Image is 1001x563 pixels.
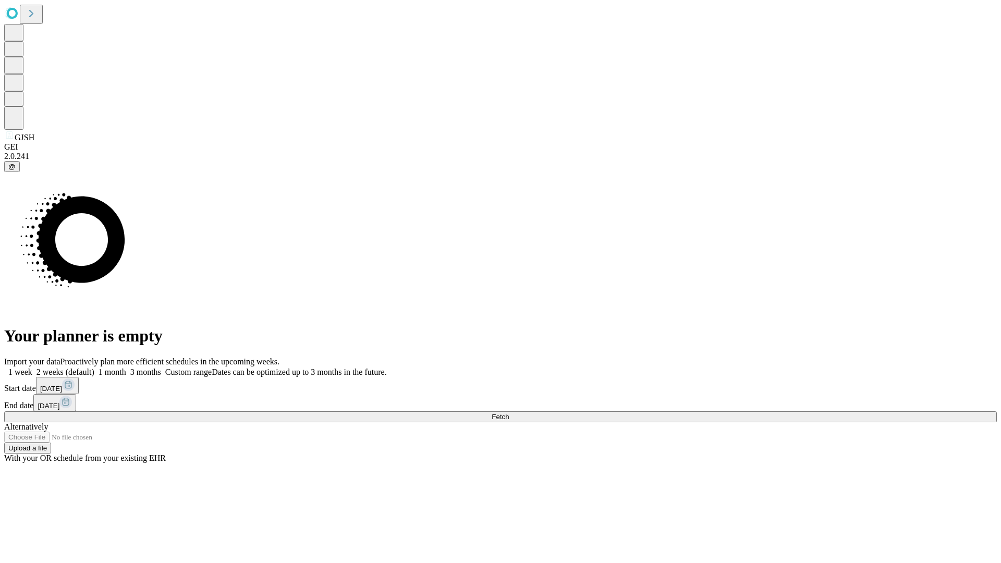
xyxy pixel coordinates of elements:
span: [DATE] [38,402,59,410]
span: GJSH [15,133,34,142]
button: Upload a file [4,443,51,454]
span: Proactively plan more efficient schedules in the upcoming weeks. [60,357,279,366]
span: Fetch [492,413,509,421]
div: End date [4,394,997,411]
button: [DATE] [36,377,79,394]
button: @ [4,161,20,172]
span: [DATE] [40,385,62,393]
div: Start date [4,377,997,394]
button: Fetch [4,411,997,422]
span: Dates can be optimized up to 3 months in the future. [212,368,386,376]
span: With your OR schedule from your existing EHR [4,454,166,462]
span: 3 months [130,368,161,376]
span: Alternatively [4,422,48,431]
button: [DATE] [33,394,76,411]
span: Custom range [165,368,212,376]
span: 2 weeks (default) [36,368,94,376]
span: Import your data [4,357,60,366]
div: 2.0.241 [4,152,997,161]
span: 1 week [8,368,32,376]
span: 1 month [99,368,126,376]
div: GEI [4,142,997,152]
span: @ [8,163,16,170]
h1: Your planner is empty [4,326,997,346]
